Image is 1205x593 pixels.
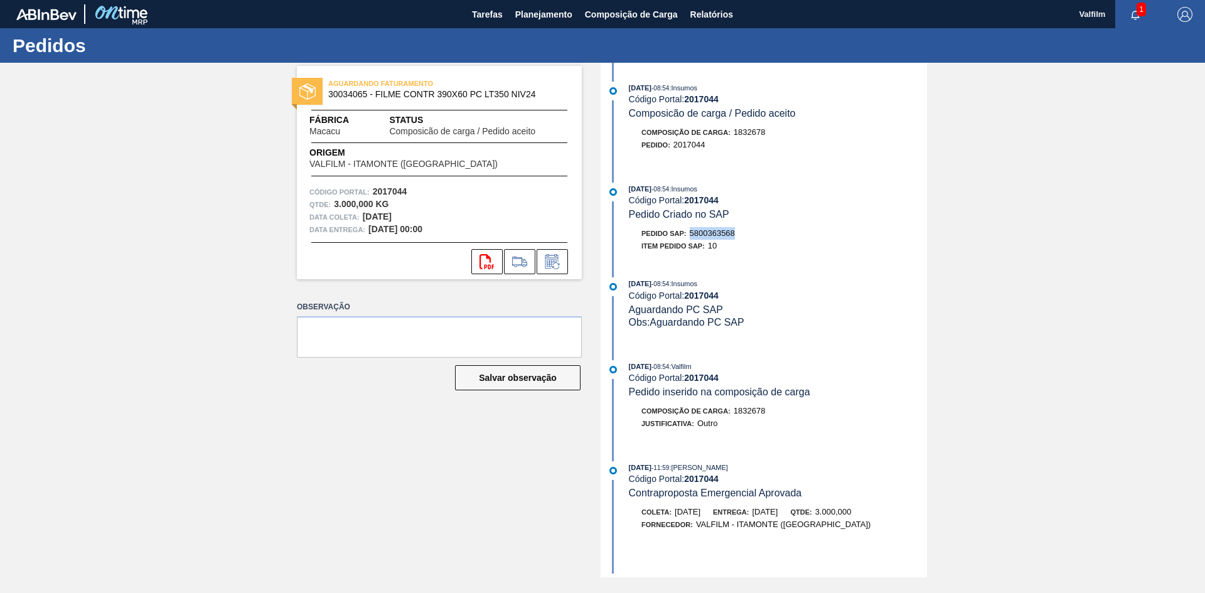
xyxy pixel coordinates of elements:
[471,249,503,274] div: Abrir arquivo PDF
[641,521,693,528] span: Fornecedor:
[629,373,927,383] div: Código Portal:
[690,228,735,238] span: 5800363568
[368,224,422,234] strong: [DATE] 00:00
[309,198,331,211] span: Qtde :
[455,365,581,390] button: Salvar observação
[472,7,503,22] span: Tarefas
[629,291,927,301] div: Código Portal:
[690,7,733,22] span: Relatórios
[299,83,316,100] img: status
[629,576,651,584] span: [DATE]
[309,159,498,169] span: VALFILM - ITAMONTE ([GEOGRAPHIC_DATA])
[815,507,852,516] span: 3.000,000
[504,249,535,274] div: Ir para Composição de Carga
[609,87,617,95] img: atual
[651,363,669,370] span: - 08:54
[673,140,705,149] span: 2017044
[684,291,719,301] strong: 2017044
[1137,3,1146,16] span: 1
[515,7,572,22] span: Planejamento
[641,242,705,250] span: Item pedido SAP:
[641,407,731,415] span: Composição de Carga :
[334,199,388,209] strong: 3.000,000 KG
[363,211,392,222] strong: [DATE]
[585,7,678,22] span: Composição de Carga
[373,186,407,196] strong: 2017044
[389,114,569,127] span: Status
[328,90,556,99] span: 30034065 - FILME CONTR 390X60 PC LT350 NIV24
[684,474,719,484] strong: 2017044
[651,464,669,471] span: - 11:59
[629,464,651,471] span: [DATE]
[629,209,729,220] span: Pedido Criado no SAP
[309,127,340,136] span: Macacu
[609,467,617,474] img: atual
[309,211,360,223] span: Data coleta:
[641,129,731,136] span: Composição de Carga :
[629,94,927,104] div: Código Portal:
[669,576,691,584] span: : Valfilm
[684,94,719,104] strong: 2017044
[651,85,669,92] span: - 08:54
[641,230,687,237] span: Pedido SAP:
[537,249,568,274] div: Informar alteração no pedido
[734,406,766,415] span: 1832678
[713,508,749,516] span: Entrega:
[669,280,697,287] span: : Insumos
[309,114,380,127] span: Fábrica
[651,186,669,193] span: - 08:54
[684,373,719,383] strong: 2017044
[629,280,651,287] span: [DATE]
[669,185,697,193] span: : Insumos
[328,77,504,90] span: AGUARDANDO FATURAMENTO
[696,520,871,529] span: VALFILM - ITAMONTE ([GEOGRAPHIC_DATA])
[641,508,672,516] span: Coleta:
[389,127,535,136] span: Composicão de carga / Pedido aceito
[629,474,927,484] div: Código Portal:
[629,488,802,498] span: Contraproposta Emergencial Aprovada
[309,146,533,159] span: Origem
[609,188,617,196] img: atual
[13,38,235,53] h1: Pedidos
[1115,6,1155,23] button: Notificações
[629,84,651,92] span: [DATE]
[629,108,796,119] span: Composicão de carga / Pedido aceito
[309,186,370,198] span: Código Portal:
[651,577,669,584] span: - 09:50
[641,420,694,427] span: Justificativa:
[629,304,723,315] span: Aguardando PC SAP
[309,223,365,236] span: Data entrega:
[790,508,811,516] span: Qtde:
[669,464,728,471] span: : [PERSON_NAME]
[629,195,927,205] div: Código Portal:
[297,298,582,316] label: Observação
[16,9,77,20] img: TNhmsLtSVTkK8tSr43FrP2fwEKptu5GPRR3wAAAABJRU5ErkJggg==
[675,507,700,516] span: [DATE]
[1177,7,1192,22] img: Logout
[629,317,744,328] span: Obs: Aguardando PC SAP
[669,363,691,370] span: : Valfilm
[629,363,651,370] span: [DATE]
[609,366,617,373] img: atual
[697,419,718,428] span: Outro
[609,283,617,291] img: atual
[684,195,719,205] strong: 2017044
[734,127,766,137] span: 1832678
[629,387,810,397] span: Pedido inserido na composição de carga
[669,84,697,92] span: : Insumos
[752,507,778,516] span: [DATE]
[641,141,670,149] span: Pedido :
[629,185,651,193] span: [DATE]
[708,241,717,250] span: 10
[651,280,669,287] span: - 08:54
